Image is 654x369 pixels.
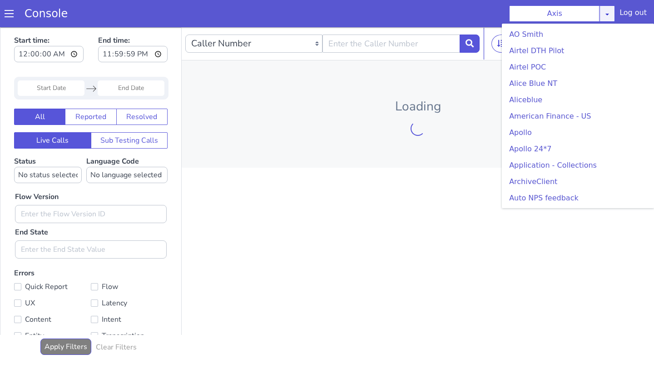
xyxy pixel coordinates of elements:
select: Language Code [86,140,168,156]
input: Enter the Caller Number [322,7,460,25]
button: Resolved [116,81,168,98]
button: All [14,81,65,98]
button: Live Calls [14,105,91,121]
input: Start Date [18,53,84,69]
a: Application - Collections [505,158,650,173]
label: Language Code [86,129,168,156]
input: Start time: [14,19,84,35]
button: 1- 0 [515,7,543,25]
p: Loading [196,70,639,89]
a: Alice Blue NT [505,76,650,91]
label: Transcription [91,302,168,315]
a: Apollo [505,125,650,140]
input: Enter the Flow Version ID [15,178,167,196]
label: Entity [14,302,91,315]
button: Apply Filters [40,311,91,328]
label: End State [15,199,48,210]
label: Errors [14,241,168,333]
button: Reported [65,81,116,98]
label: Quick Report [14,253,91,266]
label: Start time: [14,5,84,38]
label: Flow [91,253,168,266]
label: Flow Version [15,164,59,175]
input: Enter the End State Value [15,213,167,231]
label: Status [14,129,82,156]
a: American Finance - US [505,109,650,124]
input: End time: [98,19,168,35]
a: Aliceblue [505,93,650,107]
label: End time: [98,5,168,38]
a: AO Smith [505,27,650,42]
a: Avaya Devconnect [505,207,650,222]
a: Airtel DTH Pilot [505,44,650,58]
a: Console [14,7,79,20]
label: UX [14,269,91,282]
h6: Clear Filters [96,316,137,324]
a: ArchiveClient [505,175,650,189]
label: Intent [91,286,168,299]
a: Auto NPS feedback [505,191,650,205]
button: Sub Testing Calls [91,105,168,121]
select: Status [14,140,82,156]
div: Log out [619,7,647,22]
button: Axis [509,5,600,22]
label: Content [14,286,91,299]
a: Airtel POC [505,60,650,75]
label: Latency [91,269,168,282]
input: End Date [98,53,164,69]
a: Apollo 24*7 [505,142,650,156]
